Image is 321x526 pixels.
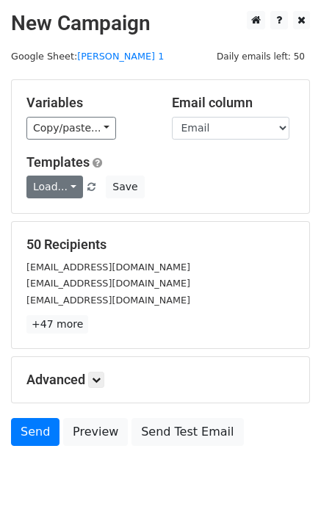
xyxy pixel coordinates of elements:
[63,418,128,446] a: Preview
[26,315,88,334] a: +47 more
[11,51,164,62] small: Google Sheet:
[77,51,164,62] a: [PERSON_NAME] 1
[11,418,59,446] a: Send
[131,418,243,446] a: Send Test Email
[26,372,295,388] h5: Advanced
[26,237,295,253] h5: 50 Recipients
[26,262,190,273] small: [EMAIL_ADDRESS][DOMAIN_NAME]
[248,455,321,526] iframe: Chat Widget
[26,117,116,140] a: Copy/paste...
[172,95,295,111] h5: Email column
[26,176,83,198] a: Load...
[26,295,190,306] small: [EMAIL_ADDRESS][DOMAIN_NAME]
[26,278,190,289] small: [EMAIL_ADDRESS][DOMAIN_NAME]
[106,176,144,198] button: Save
[26,154,90,170] a: Templates
[26,95,150,111] h5: Variables
[212,48,310,65] span: Daily emails left: 50
[212,51,310,62] a: Daily emails left: 50
[11,11,310,36] h2: New Campaign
